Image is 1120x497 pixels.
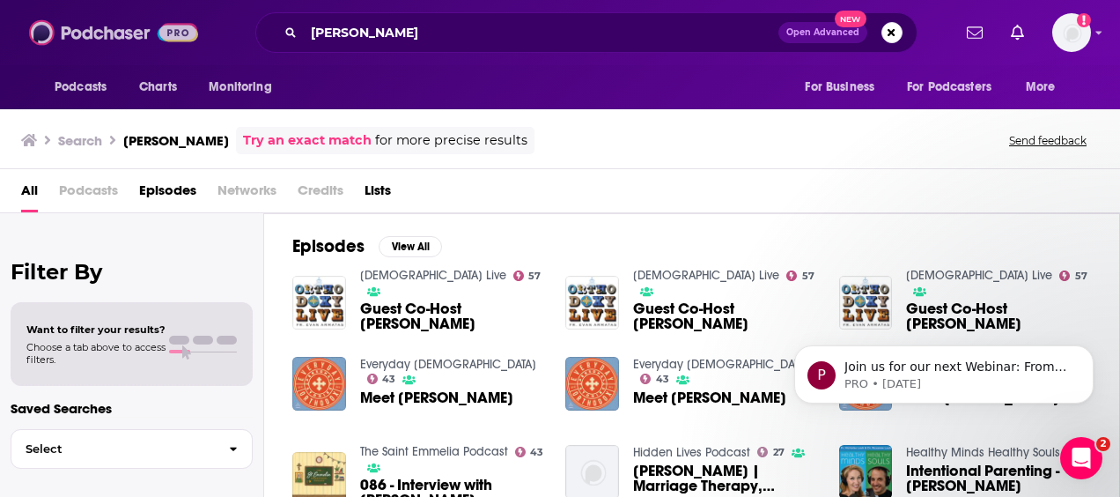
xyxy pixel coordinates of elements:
a: Guest Co-Host Dr. Philip Mamalakis [633,301,818,331]
img: Meet Dr. Philip Mamalakis [292,357,346,411]
button: open menu [895,70,1017,104]
span: Guest Co-Host [PERSON_NAME] [360,301,545,331]
span: Intentional Parenting - [PERSON_NAME] [906,464,1091,493]
span: Meet [PERSON_NAME] [360,390,513,405]
span: 43 [382,375,395,383]
button: open menu [196,70,294,104]
a: 57 [513,271,542,281]
a: Everyday Orthodox [633,357,809,372]
span: Podcasts [55,75,107,100]
p: Message from PRO, sent 33w ago [77,141,304,157]
span: For Podcasters [907,75,991,100]
a: 43 [640,374,669,384]
span: [PERSON_NAME] | Marriage Therapy, Pastoral Care, [DEMOGRAPHIC_DATA] Parenting [633,464,818,493]
p: Saved Searches [11,400,253,417]
a: Hidden Lives Podcast [633,445,750,460]
span: Logged in as molly.burgoyne [1052,13,1091,52]
a: All [21,176,38,212]
span: Monitoring [209,75,271,100]
svg: Add a profile image [1077,13,1091,27]
span: Open Advanced [786,28,859,37]
a: Show notifications dropdown [960,18,990,48]
a: Episodes [139,176,196,212]
img: Guest Co-Host Dr. Philip Mamalakis [565,276,619,330]
div: Search podcasts, credits, & more... [255,12,917,53]
img: Guest Co-Host Dr. Philip Mamalakis [292,276,346,330]
h3: Search [58,132,102,149]
span: Guest Co-Host [PERSON_NAME] [633,301,818,331]
button: open menu [1013,70,1078,104]
a: Lists [365,176,391,212]
button: Show profile menu [1052,13,1091,52]
a: 43 [515,447,544,457]
a: Dr. Philip Mamalakis | Marriage Therapy, Pastoral Care, Orthodox Parenting [633,464,818,493]
span: More [1026,75,1056,100]
a: Orthodoxy Live [360,268,506,283]
span: Credits [298,176,343,212]
span: for more precise results [375,130,527,151]
h2: Episodes [292,235,365,257]
a: Show notifications dropdown [1004,18,1031,48]
a: Try an exact match [243,130,372,151]
span: Want to filter your results? [26,323,166,336]
span: 43 [656,375,669,383]
a: Intentional Parenting - Dr. Philip Mamalakis [906,464,1091,493]
input: Search podcasts, credits, & more... [304,19,778,47]
button: Open AdvancedNew [778,22,867,43]
span: Podcasts [59,176,118,212]
span: Select [11,443,215,455]
span: For Business [805,75,874,100]
button: open menu [792,70,896,104]
div: Profile image for PRO [40,126,68,154]
a: 27 [757,447,785,457]
span: 2 [1096,437,1110,451]
h2: Filter By [11,259,253,285]
iframe: Intercom notifications message [768,235,1120,432]
h3: [PERSON_NAME] [123,132,229,149]
a: Orthodoxy Live [633,268,779,283]
a: The Saint Emmelia Podcast [360,444,508,459]
button: open menu [42,70,129,104]
iframe: Intercom live chat [1060,437,1102,479]
a: Everyday Orthodox [360,357,536,372]
a: Guest Co-Host Dr. Philip Mamalakis [360,301,545,331]
span: New [835,11,866,27]
img: User Profile [1052,13,1091,52]
span: Meet [PERSON_NAME] [633,390,786,405]
span: 57 [528,272,541,280]
a: 43 [367,374,396,384]
button: Send feedback [1004,133,1092,148]
a: Healthy Minds Healthy Souls [906,445,1060,460]
img: Podchaser - Follow, Share and Rate Podcasts [29,16,198,49]
span: Charts [139,75,177,100]
a: Charts [128,70,188,104]
button: View All [379,236,442,257]
img: Meet Dr. Philip Mamalakis [565,357,619,411]
span: 43 [530,449,543,456]
a: Meet Dr. Philip Mamalakis [360,390,513,405]
span: Networks [217,176,276,212]
a: Meet Dr. Philip Mamalakis [633,390,786,405]
div: message notification from PRO, 33w ago. Join us for our next Webinar: From Pushback to Payoff: Bu... [26,110,326,168]
button: Select [11,429,253,469]
span: Choose a tab above to access filters. [26,341,166,366]
span: 27 [773,449,785,456]
a: EpisodesView All [292,235,442,257]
